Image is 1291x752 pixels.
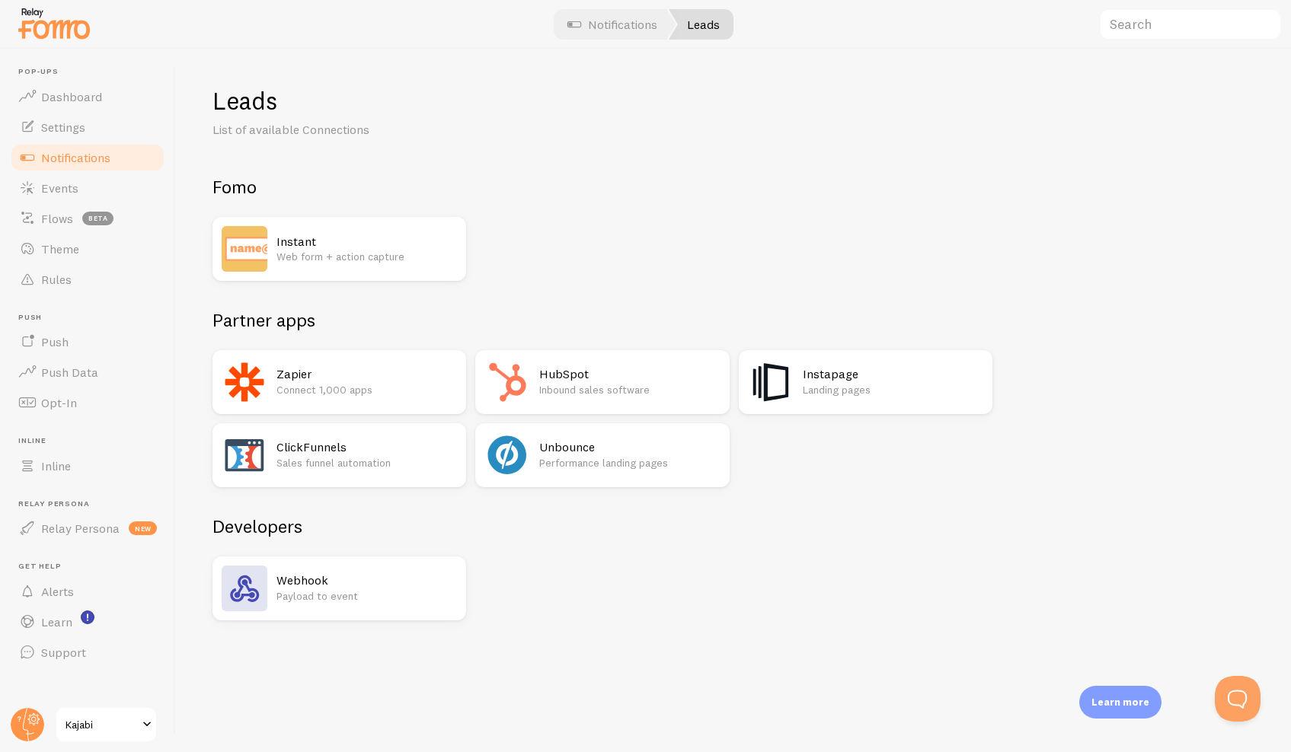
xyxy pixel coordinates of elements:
[41,272,72,287] span: Rules
[41,180,78,196] span: Events
[9,513,166,543] a: Relay Persona new
[41,119,85,135] span: Settings
[1215,676,1261,722] iframe: Help Scout Beacon - Open
[276,249,457,264] p: Web form + action capture
[82,212,113,225] span: beta
[276,382,457,397] p: Connect 1,000 apps
[9,387,166,418] a: Opt-In
[222,359,267,405] img: Zapier
[213,515,992,538] h2: Developers
[803,382,983,397] p: Landing pages
[18,67,166,77] span: Pop-ups
[41,89,102,104] span: Dashboard
[1091,695,1149,709] p: Learn more
[213,85,1254,116] h1: Leads
[9,234,166,264] a: Theme
[18,313,166,323] span: Push
[41,211,73,226] span: Flows
[9,142,166,173] a: Notifications
[222,226,267,272] img: Instant
[539,382,720,397] p: Inbound sales software
[9,451,166,481] a: Inline
[1079,686,1162,719] div: Learn more
[9,203,166,234] a: Flows beta
[276,588,457,604] p: Payload to event
[9,357,166,387] a: Push Data
[41,365,98,380] span: Push Data
[276,455,457,470] p: Sales funnel automation
[81,610,94,624] svg: <p>Watch New Feature Tutorials!</p>
[18,499,166,509] span: Relay Persona
[748,359,794,405] img: Instapage
[213,308,992,332] h2: Partner apps
[539,455,720,470] p: Performance landing pages
[9,637,166,668] a: Support
[55,706,158,743] a: Kajabi
[9,264,166,295] a: Rules
[66,715,138,734] span: Kajabi
[129,521,157,535] span: new
[9,327,166,357] a: Push
[276,439,457,455] h2: ClickFunnels
[16,4,92,43] img: fomo-relay-logo-orange.svg
[803,366,983,382] h2: Instapage
[41,521,120,536] span: Relay Persona
[41,458,71,473] span: Inline
[484,359,530,405] img: HubSpot
[41,334,69,349] span: Push
[222,566,267,611] img: Webhook
[484,432,530,478] img: Unbounce
[9,112,166,142] a: Settings
[41,395,77,410] span: Opt-In
[18,436,166,446] span: Inline
[41,645,86,660] span: Support
[222,432,267,478] img: ClickFunnels
[41,584,74,599] span: Alerts
[41,614,72,629] span: Learn
[276,572,457,588] h2: Webhook
[18,562,166,572] span: Get Help
[9,173,166,203] a: Events
[9,576,166,607] a: Alerts
[41,241,79,257] span: Theme
[213,121,578,139] p: List of available Connections
[213,175,992,199] h2: Fomo
[276,234,457,250] h2: Instant
[41,150,110,165] span: Notifications
[539,366,720,382] h2: HubSpot
[539,439,720,455] h2: Unbounce
[9,81,166,112] a: Dashboard
[9,607,166,637] a: Learn
[276,366,457,382] h2: Zapier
